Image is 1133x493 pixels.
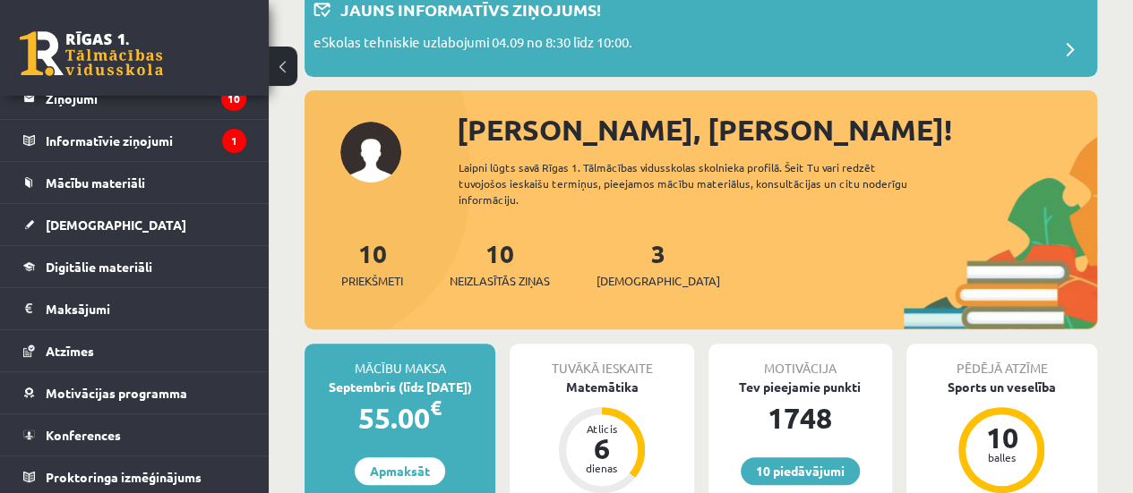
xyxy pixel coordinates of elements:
legend: Informatīvie ziņojumi [46,120,246,161]
a: Rīgas 1. Tālmācības vidusskola [20,31,163,76]
i: 1 [222,129,246,153]
div: Matemātika [510,378,693,396]
legend: Ziņojumi [46,78,246,119]
a: 10Neizlasītās ziņas [450,237,550,290]
span: Atzīmes [46,343,94,359]
div: Pēdējā atzīme [906,344,1097,378]
a: Motivācijas programma [23,372,246,413]
a: Maksājumi [23,288,246,329]
div: 6 [575,434,629,463]
a: 10 piedāvājumi [741,457,860,485]
span: Proktoringa izmēģinājums [46,469,202,485]
div: Sports un veselība [906,378,1097,396]
div: 10 [974,423,1028,452]
span: Neizlasītās ziņas [450,272,550,290]
div: Mācību maksa [305,344,495,378]
span: Priekšmeti [341,272,403,290]
span: Konferences [46,427,121,443]
div: Tev pieejamie punkti [708,378,892,396]
div: 55.00 [305,396,495,439]
span: Motivācijas programma [46,385,187,401]
span: Mācību materiāli [46,174,145,191]
div: Atlicis [575,423,629,434]
legend: Maksājumi [46,288,246,329]
a: [DEMOGRAPHIC_DATA] [23,204,246,245]
span: [DEMOGRAPHIC_DATA] [46,217,186,233]
div: Tuvākā ieskaite [510,344,693,378]
a: 3[DEMOGRAPHIC_DATA] [597,237,720,290]
div: [PERSON_NAME], [PERSON_NAME]! [457,108,1097,151]
div: dienas [575,463,629,473]
i: 10 [221,87,246,111]
div: Laipni lūgts savā Rīgas 1. Tālmācības vidusskolas skolnieka profilā. Šeit Tu vari redzēt tuvojošo... [459,159,934,208]
a: Apmaksāt [355,457,445,485]
a: Ziņojumi10 [23,78,246,119]
p: eSkolas tehniskie uzlabojumi 04.09 no 8:30 līdz 10:00. [313,32,632,57]
a: 10Priekšmeti [341,237,403,290]
div: Motivācija [708,344,892,378]
a: Konferences [23,414,246,455]
a: Atzīmes [23,330,246,371]
a: Mācību materiāli [23,162,246,203]
a: Informatīvie ziņojumi1 [23,120,246,161]
div: Septembris (līdz [DATE]) [305,378,495,396]
span: [DEMOGRAPHIC_DATA] [597,272,720,290]
span: € [430,395,442,421]
div: balles [974,452,1028,463]
span: Digitālie materiāli [46,259,152,275]
a: Digitālie materiāli [23,246,246,287]
div: 1748 [708,396,892,439]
